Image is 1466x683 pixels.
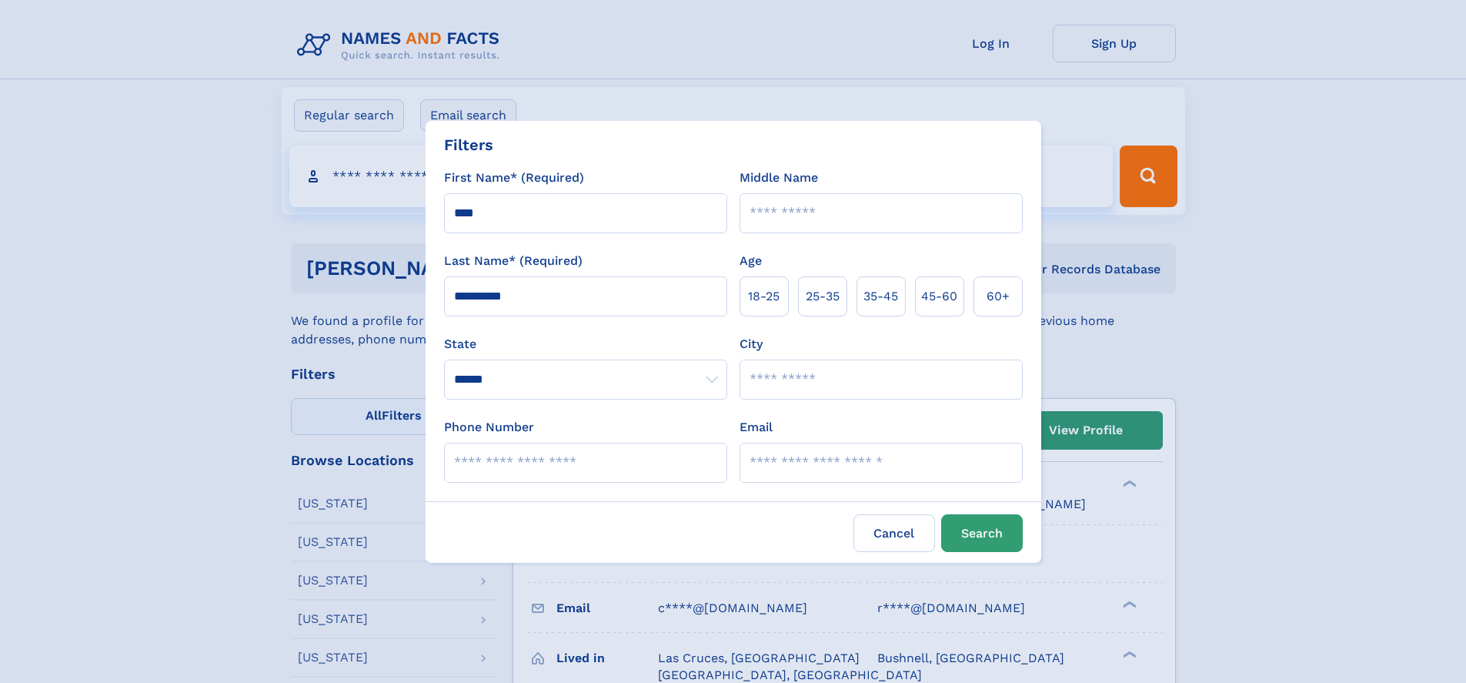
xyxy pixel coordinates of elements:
[740,418,773,437] label: Email
[806,287,840,306] span: 25‑35
[921,287,957,306] span: 45‑60
[740,252,762,270] label: Age
[853,514,935,552] label: Cancel
[748,287,780,306] span: 18‑25
[740,169,818,187] label: Middle Name
[444,133,493,156] div: Filters
[863,287,898,306] span: 35‑45
[987,287,1010,306] span: 60+
[444,418,534,437] label: Phone Number
[941,514,1023,552] button: Search
[444,252,583,270] label: Last Name* (Required)
[740,335,763,353] label: City
[444,335,727,353] label: State
[444,169,584,187] label: First Name* (Required)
